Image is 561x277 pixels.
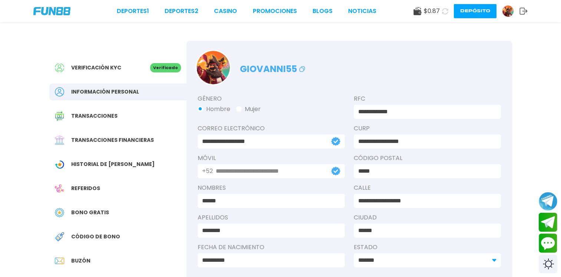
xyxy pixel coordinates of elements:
img: Avatar [502,6,514,17]
a: BLOGS [313,7,333,16]
a: Deportes1 [117,7,149,16]
label: Género [198,94,345,103]
a: Verificación KYCVerificado [49,59,187,76]
div: Switch theme [539,255,557,273]
label: Correo electrónico [198,124,345,133]
img: Free Bonus [55,208,64,217]
button: Depósito [454,4,496,18]
label: Calle [354,183,501,192]
a: PersonalInformación personal [49,84,187,100]
a: Avatar [502,5,519,17]
a: Promociones [253,7,297,16]
img: Avatar [197,51,230,84]
span: Historial de [PERSON_NAME] [71,160,155,168]
img: Transaction History [55,111,64,121]
p: giovanni55 [240,59,307,76]
img: Personal [55,87,64,97]
button: Hombre [198,105,230,114]
p: Verificado [150,63,181,72]
label: NOMBRES [198,183,345,192]
a: Transaction HistoryTransacciones [49,108,187,124]
p: +52 [202,167,213,176]
a: ReferralReferidos [49,180,187,197]
label: Fecha de Nacimiento [198,243,345,252]
a: Free BonusBono Gratis [49,204,187,221]
span: Buzón [71,257,90,265]
img: Wagering Transaction [55,160,64,169]
span: Código de bono [71,233,120,241]
img: Company Logo [33,7,70,15]
img: Financial Transaction [55,136,64,145]
a: NOTICIAS [348,7,376,16]
span: Transacciones financieras [71,136,154,144]
label: Móvil [198,154,345,163]
span: Referidos [71,185,100,192]
span: Información personal [71,88,139,96]
label: RFC [354,94,501,103]
a: InboxBuzón [49,252,187,269]
button: Contact customer service [539,234,557,253]
span: Verificación KYC [71,64,121,72]
span: $ 0.87 [424,7,440,16]
label: Código Postal [354,154,501,163]
button: Mujer [236,105,261,114]
img: Inbox [55,256,64,265]
a: Redeem BonusCódigo de bono [49,228,187,245]
img: Referral [55,184,64,193]
a: CASINO [214,7,237,16]
img: Redeem Bonus [55,232,64,241]
label: Estado [354,243,501,252]
a: Deportes2 [165,7,198,16]
span: Bono Gratis [71,209,109,216]
label: CURP [354,124,501,133]
a: Wagering TransactionHistorial de [PERSON_NAME] [49,156,187,173]
label: Ciudad [354,213,501,222]
label: APELLIDOS [198,213,345,222]
a: Financial TransactionTransacciones financieras [49,132,187,149]
span: Transacciones [71,112,118,120]
button: Join telegram channel [539,192,557,211]
button: Join telegram [539,213,557,232]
